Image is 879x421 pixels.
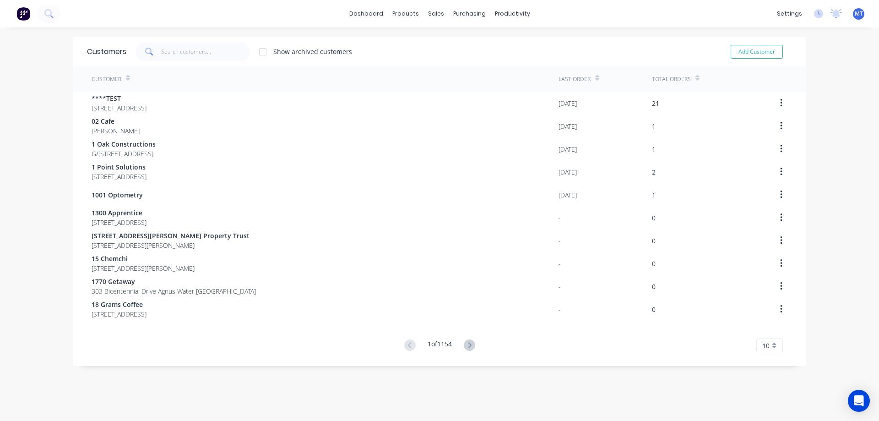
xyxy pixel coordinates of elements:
div: - [559,259,561,268]
span: [STREET_ADDRESS][PERSON_NAME] Property Trust [92,231,250,241]
span: 303 Bicentennial Drive Agnus Water [GEOGRAPHIC_DATA] [92,286,256,296]
span: [PERSON_NAME] [92,126,140,136]
span: 10 [762,341,770,350]
div: 1 [652,190,656,200]
span: [STREET_ADDRESS] [92,309,146,319]
span: 1001 Optometry [92,190,143,200]
div: Open Intercom Messenger [848,390,870,412]
span: MT [855,10,863,18]
span: 1300 Apprentice [92,208,146,218]
div: 0 [652,213,656,223]
div: Customers [87,46,126,57]
span: [STREET_ADDRESS] [92,172,146,181]
div: productivity [490,7,535,21]
div: [DATE] [559,121,577,131]
input: Search customers... [161,43,250,61]
div: - [559,282,561,291]
span: 02 Cafe [92,116,140,126]
span: 18 Grams Coffee [92,300,146,309]
div: Total Orders [652,75,691,83]
div: - [559,236,561,246]
div: - [559,213,561,223]
div: 21 [652,98,659,108]
span: G/[STREET_ADDRESS] [92,149,156,159]
button: Add Customer [731,45,783,59]
div: 0 [652,236,656,246]
div: [DATE] [559,167,577,177]
div: [DATE] [559,144,577,154]
span: [STREET_ADDRESS][PERSON_NAME] [92,263,195,273]
div: settings [772,7,807,21]
span: 1770 Getaway [92,277,256,286]
div: purchasing [449,7,490,21]
img: Factory [16,7,30,21]
div: Customer [92,75,121,83]
div: - [559,305,561,314]
div: sales [423,7,449,21]
div: 0 [652,259,656,268]
div: 1 [652,144,656,154]
div: 1 [652,121,656,131]
div: [DATE] [559,98,577,108]
div: 2 [652,167,656,177]
a: dashboard [345,7,388,21]
span: [STREET_ADDRESS] [92,218,146,227]
div: [DATE] [559,190,577,200]
span: [STREET_ADDRESS][PERSON_NAME] [92,241,250,250]
div: 0 [652,282,656,291]
span: 1 Point Solutions [92,162,146,172]
div: Last Order [559,75,591,83]
div: 1 of 1154 [428,339,452,352]
span: [STREET_ADDRESS] [92,103,146,113]
div: products [388,7,423,21]
div: Show archived customers [273,47,352,56]
span: 1 Oak Constructions [92,139,156,149]
span: 15 Chemchi [92,254,195,263]
div: 0 [652,305,656,314]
